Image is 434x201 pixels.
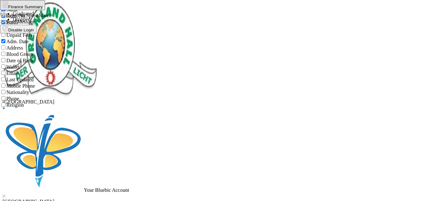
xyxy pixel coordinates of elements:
input: Email [1,71,5,75]
span: Your Bluebic Account [84,187,129,193]
span: Date of Birth [6,58,33,63]
input: Unpaid Fees [1,33,5,37]
span: Mobile Phone [6,83,35,89]
input: Wallet [1,64,5,69]
span: Email [6,70,18,76]
input: Religion [1,103,5,107]
input: Address [1,45,5,50]
input: Mobile Phone [1,84,5,88]
span: Wallet [6,64,19,70]
span: Religion [6,102,24,108]
span: Adm. Date [6,39,29,44]
span: Unpaid Fees [6,32,32,38]
input: Last Updated [1,77,5,81]
span: Last Updated [6,77,34,82]
span: Nationality [6,90,29,95]
input: Nationality [1,90,5,94]
span: Export to Spreadsheet [6,13,51,18]
span: Blood Group [6,51,33,57]
input: Date of Birth [1,58,5,62]
input: Phone [1,96,5,100]
span: Phone [6,96,19,101]
input: Adm. Date [1,39,5,43]
span: Address [6,45,23,50]
input: Blood Group [1,52,5,56]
